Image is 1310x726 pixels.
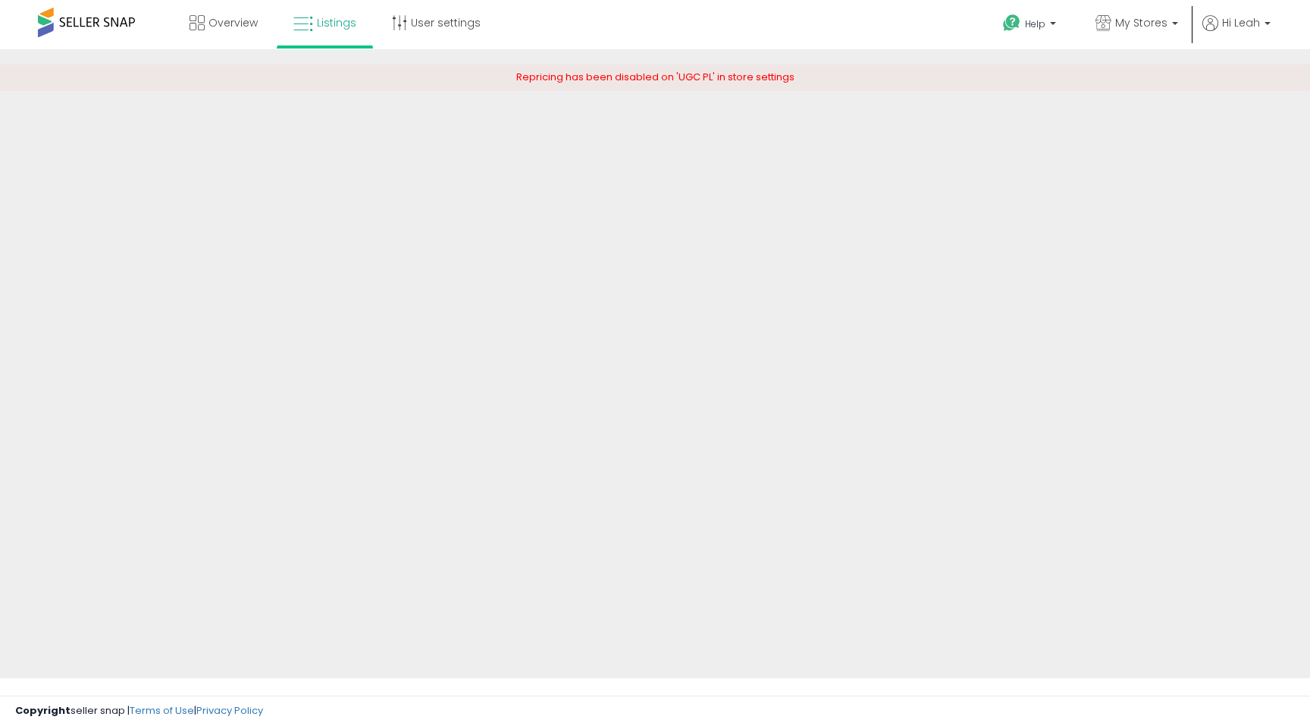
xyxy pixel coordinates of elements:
span: Help [1025,17,1045,30]
a: Hi Leah [1202,15,1271,49]
span: Overview [208,15,258,30]
a: Help [991,2,1071,49]
span: Repricing has been disabled on 'UGC PL' in store settings [516,70,794,84]
i: Get Help [1002,14,1021,33]
span: My Stores [1115,15,1167,30]
span: Hi Leah [1222,15,1260,30]
span: Listings [317,15,356,30]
